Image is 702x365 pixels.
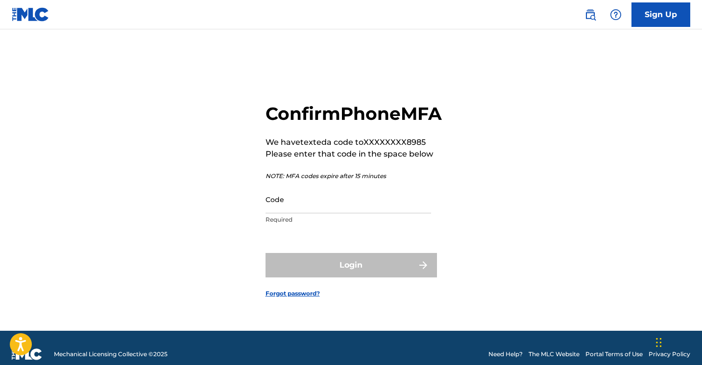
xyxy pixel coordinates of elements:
[631,2,690,27] a: Sign Up
[266,289,320,298] a: Forgot password?
[649,350,690,359] a: Privacy Policy
[606,5,626,24] div: Help
[12,348,42,360] img: logo
[656,328,662,357] div: Drag
[266,215,431,224] p: Required
[12,7,49,22] img: MLC Logo
[488,350,523,359] a: Need Help?
[584,9,596,21] img: search
[266,172,442,181] p: NOTE: MFA codes expire after 15 minutes
[610,9,622,21] img: help
[266,137,442,148] p: We have texted a code to XXXXXXXX8985
[653,318,702,365] iframe: Chat Widget
[581,5,600,24] a: Public Search
[585,350,643,359] a: Portal Terms of Use
[529,350,580,359] a: The MLC Website
[266,148,442,160] p: Please enter that code in the space below
[266,103,442,125] h2: Confirm Phone MFA
[54,350,168,359] span: Mechanical Licensing Collective © 2025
